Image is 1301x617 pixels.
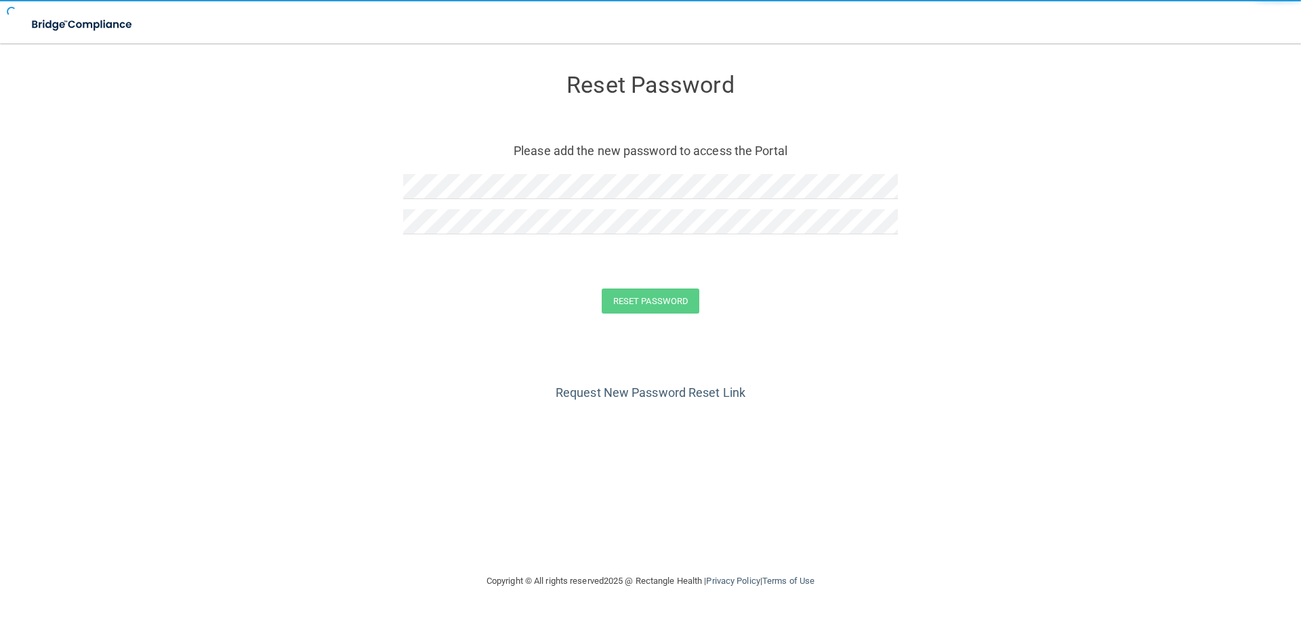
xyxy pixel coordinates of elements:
[706,576,760,586] a: Privacy Policy
[413,140,888,162] p: Please add the new password to access the Portal
[762,576,814,586] a: Terms of Use
[403,72,898,98] h3: Reset Password
[20,11,145,39] img: bridge_compliance_login_screen.278c3ca4.svg
[602,289,699,314] button: Reset Password
[556,385,745,400] a: Request New Password Reset Link
[403,559,898,603] div: Copyright © All rights reserved 2025 @ Rectangle Health | |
